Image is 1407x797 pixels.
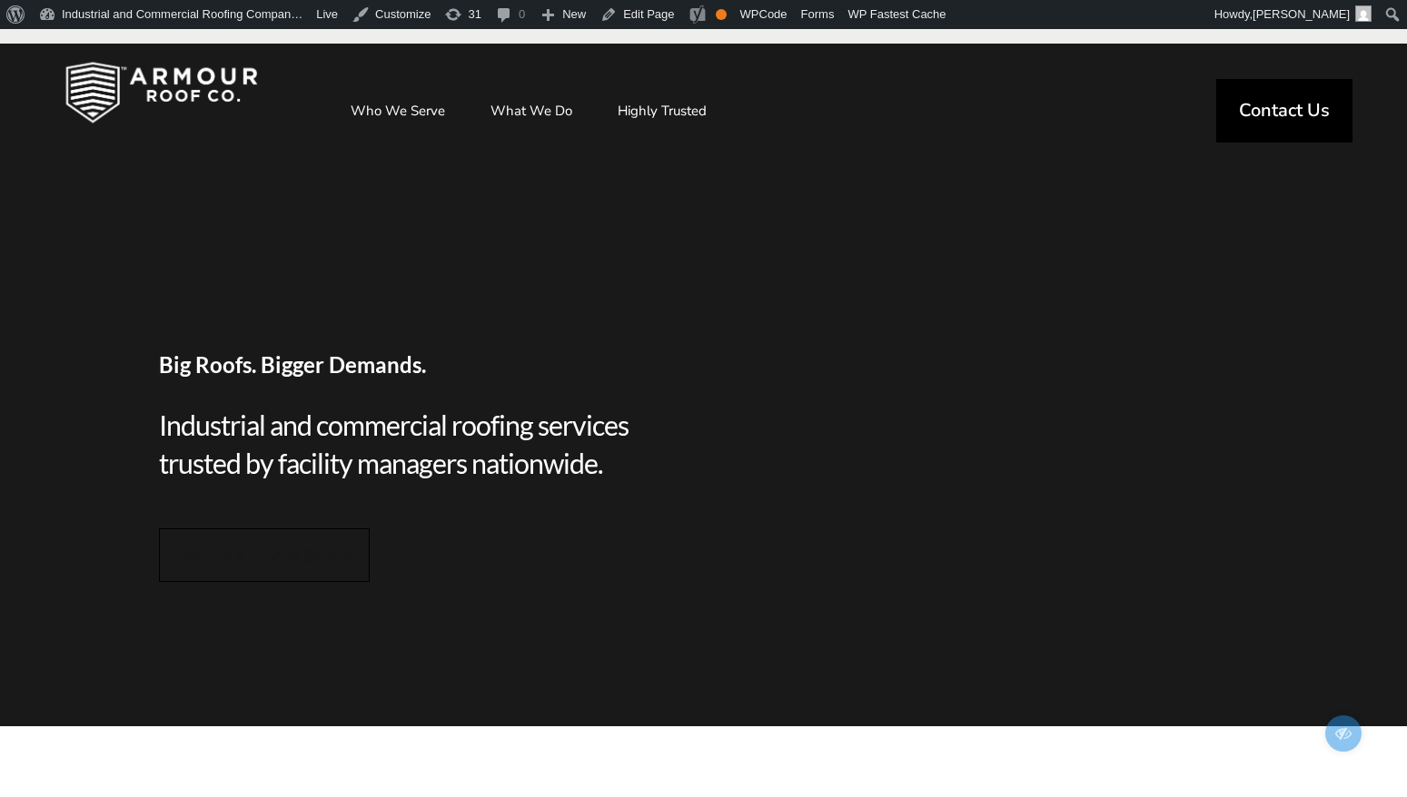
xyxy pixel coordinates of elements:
a: Who We Serve [332,88,463,133]
a: Contact Us [1216,79,1353,143]
span: Edit/Preview [1325,715,1362,752]
a: Highly Trusted [599,88,725,133]
div: OK [716,9,727,20]
span: Contact Us [1239,102,1330,120]
span: [PERSON_NAME] [1253,7,1350,21]
a: What We Do [472,88,590,133]
img: Industrial and Commercial Roofing Company | Armour Roof Co. [36,47,287,138]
